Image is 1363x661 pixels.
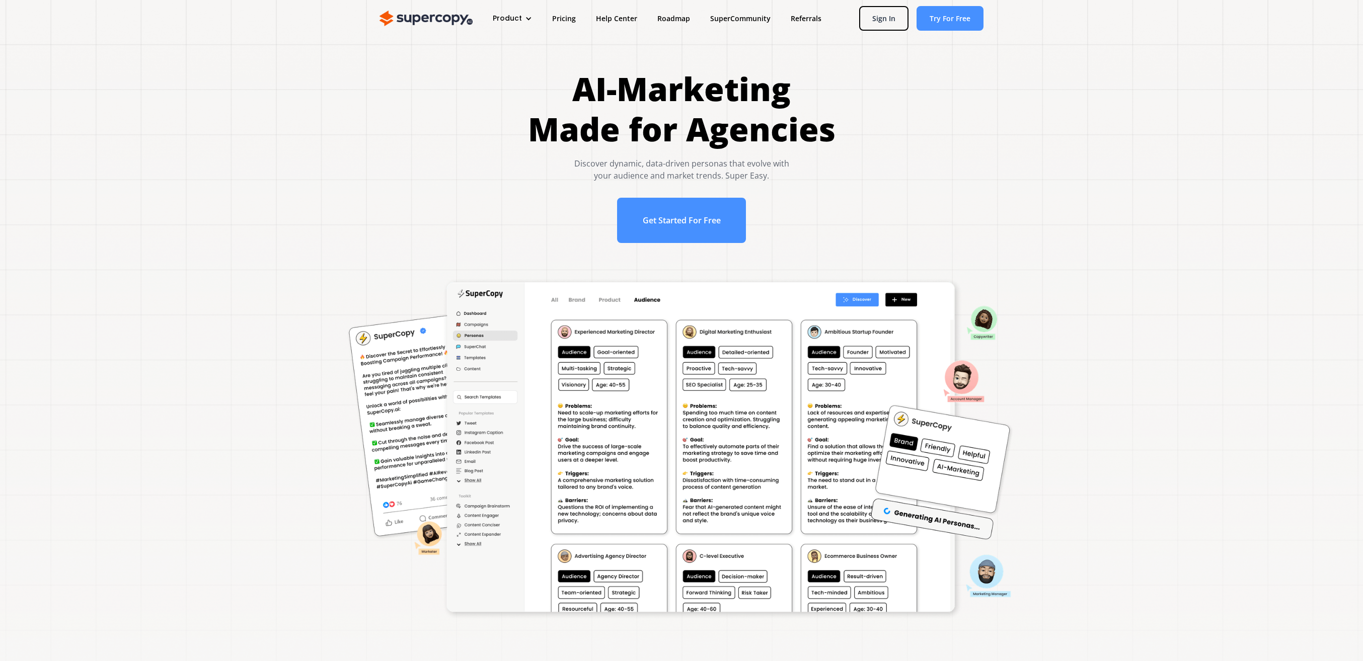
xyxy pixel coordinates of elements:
a: Referrals [781,9,831,28]
a: Try For Free [917,6,983,31]
div: Product [493,13,522,24]
a: Help Center [586,9,647,28]
a: Pricing [542,9,586,28]
div: Discover dynamic, data-driven personas that evolve with your audience and market trends. Super Easy. [528,157,836,182]
a: Roadmap [647,9,700,28]
a: Get Started For Free [617,198,746,243]
div: Product [483,9,542,28]
a: Sign In [859,6,908,31]
h1: AI-Marketing Made for Agencies [528,69,836,149]
a: SuperCommunity [700,9,781,28]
